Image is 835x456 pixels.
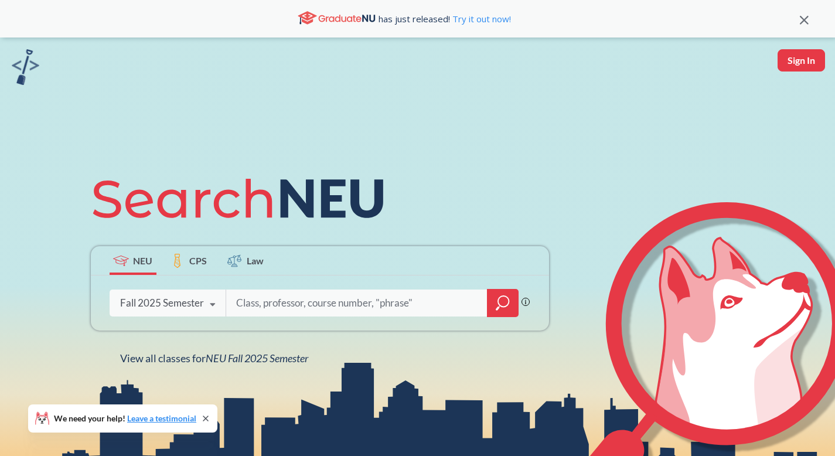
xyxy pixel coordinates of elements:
div: Fall 2025 Semester [120,297,204,309]
a: Leave a testimonial [127,413,196,423]
span: NEU Fall 2025 Semester [206,352,308,365]
span: View all classes for [120,352,308,365]
span: We need your help! [54,414,196,423]
span: has just released! [379,12,511,25]
input: Class, professor, course number, "phrase" [235,291,479,315]
span: CPS [189,254,207,267]
a: Try it out now! [450,13,511,25]
span: NEU [133,254,152,267]
div: magnifying glass [487,289,519,317]
a: sandbox logo [12,49,39,89]
span: Law [247,254,264,267]
svg: magnifying glass [496,295,510,311]
button: Sign In [778,49,825,72]
img: sandbox logo [12,49,39,85]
